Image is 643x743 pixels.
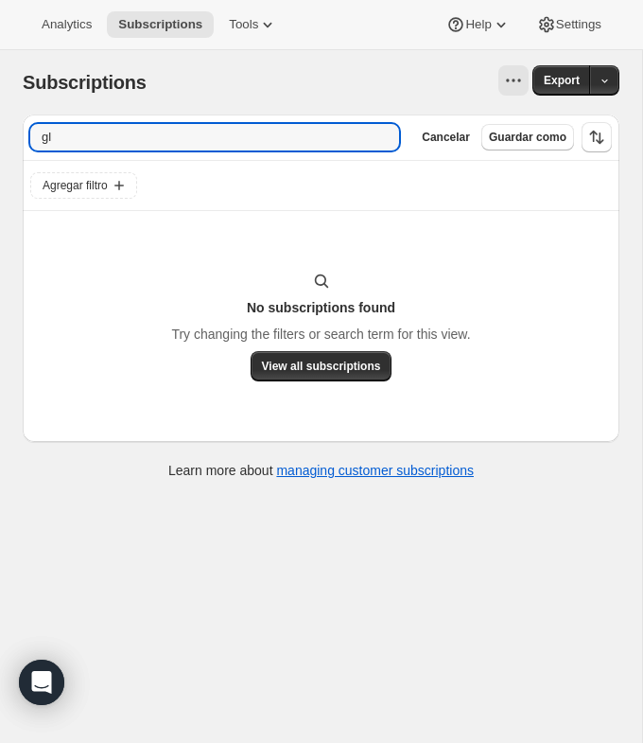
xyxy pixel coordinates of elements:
[30,11,103,38] button: Analytics
[168,461,474,480] p: Learn more about
[544,73,580,88] span: Export
[435,11,521,38] button: Help
[422,130,470,145] span: Cancelar
[30,124,399,150] input: Filter subscribers
[532,65,591,96] button: Export
[414,124,478,150] button: Cancelar
[465,17,491,32] span: Help
[229,17,258,32] span: Tools
[107,11,214,38] button: Subscriptions
[582,122,612,152] button: Ordenar los resultados
[217,11,288,38] button: Tools
[30,172,137,199] button: Agregar filtro
[526,11,613,38] button: Settings
[42,17,92,32] span: Analytics
[118,17,202,32] span: Subscriptions
[556,17,601,32] span: Settings
[251,351,392,381] button: View all subscriptions
[247,298,395,317] h3: No subscriptions found
[23,72,147,93] span: Subscriptions
[276,463,474,478] a: managing customer subscriptions
[481,124,574,150] button: Guardar como
[171,325,470,344] p: Try changing the filters or search term for this view.
[262,359,381,374] span: View all subscriptions
[498,65,529,96] button: Ver acciones para Subscriptions
[489,130,566,145] span: Guardar como
[19,660,64,705] div: Open Intercom Messenger
[43,178,108,193] span: Agregar filtro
